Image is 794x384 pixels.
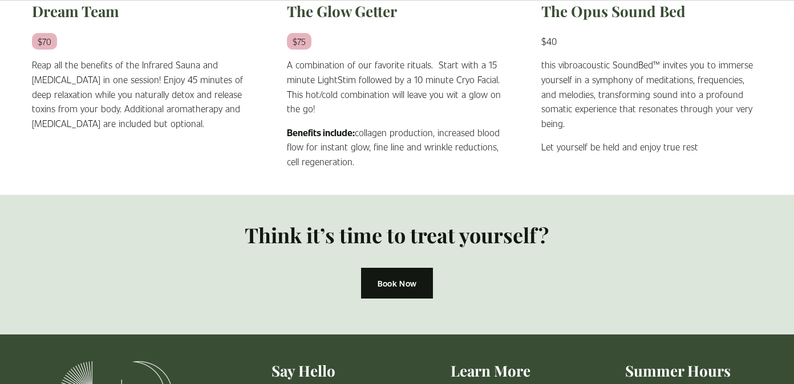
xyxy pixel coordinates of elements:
strong: Benefits include: [287,126,355,138]
a: Book Now [361,268,433,298]
h2: Dream Team [32,2,253,21]
h2: The Opus Sound Bed [541,2,762,21]
p: A combination of our favorite rituals. Start with a 15 minute LightStim followed by a 10 minute C... [287,58,508,116]
p: Reap all the benefits of the Infrared Sauna and [MEDICAL_DATA] in one session! Enjoy 45 minutes o... [32,58,253,130]
p: Let yourself be held and enjoy true rest [541,140,762,154]
h4: Say Hello [219,361,387,381]
p: this vibroacoustic SoundBed™ invites you to immerse yourself in a symphony of meditations, freque... [541,58,762,130]
em: $70 [32,33,57,50]
p: collagen production, increased blood flow for instant glow, fine line and wrinkle reductions, cel... [287,125,508,169]
em: $75 [287,33,311,50]
p: $40 [541,34,762,49]
h4: Summer Hours [594,361,763,381]
h3: Think it’s time to treat yourself? [214,221,580,248]
h2: The Glow Getter [287,2,508,21]
h4: Learn More [407,361,575,381]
